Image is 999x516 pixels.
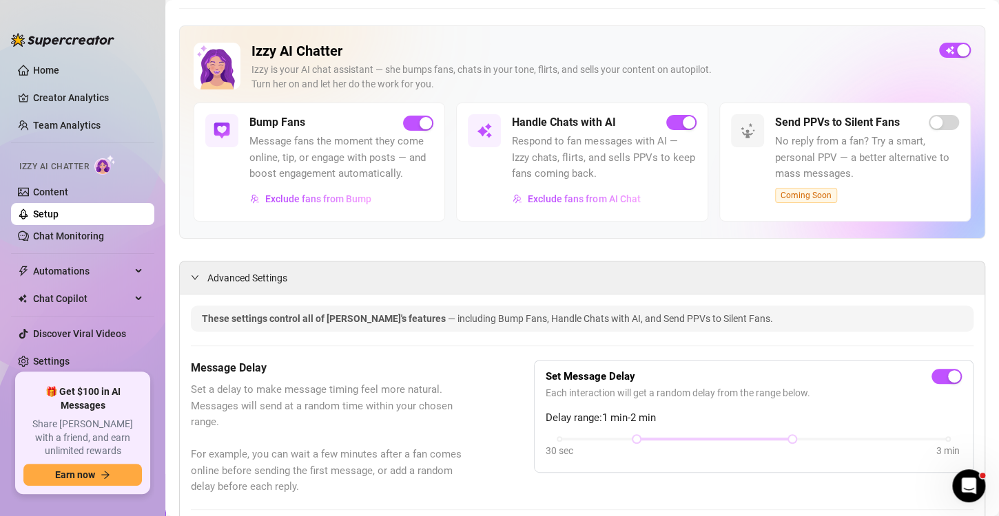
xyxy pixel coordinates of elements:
[33,356,70,367] a: Settings
[546,410,962,427] span: Delay range: 1 min - 2 min
[739,122,756,139] img: svg%3e
[191,382,465,495] span: Set a delay to make message timing feel more natural. Messages will send at a random time within ...
[546,370,635,383] strong: Set Message Delay
[528,193,640,204] span: Exclude fans from AI Chat
[23,418,142,458] span: Share [PERSON_NAME] with a friend, and earn unlimited rewards
[191,270,207,285] div: expanded
[191,273,199,281] span: expanded
[249,188,372,210] button: Exclude fans from Bump
[952,469,985,502] iframe: Intercom live chat
[33,328,126,339] a: Discover Viral Videos
[33,65,59,76] a: Home
[476,122,493,139] img: svg%3e
[33,208,59,219] a: Setup
[191,360,465,376] h5: Message Delay
[33,288,131,310] span: Chat Copilot
[546,385,962,400] span: Each interaction will get a random delay from the range below.
[23,385,142,412] span: 🎁 Get $100 in AI Messages
[101,470,110,480] span: arrow-right
[775,133,959,182] span: No reply from a fan? Try a smart, personal PPV — a better alternative to mass messages.
[249,133,433,182] span: Message fans the moment they come online, tip, or engage with posts — and boost engagement automa...
[33,186,68,197] a: Content
[775,188,837,203] span: Coming Soon
[207,270,287,286] span: Advanced Settings
[448,313,773,324] span: — including Bump Fans, Handle Chats with AI, and Send PPVs to Silent Fans.
[251,43,928,60] h2: Izzy AI Chatter
[512,114,615,131] h5: Handle Chats with AI
[513,194,522,204] img: svg%3e
[11,33,114,47] img: logo-BBDzfeDw.svg
[33,260,131,282] span: Automations
[19,160,89,173] span: Izzy AI Chatter
[33,230,104,241] a: Chat Monitoring
[250,194,260,204] img: svg%3e
[512,133,696,182] span: Respond to fan messages with AI — Izzy chats, flirts, and sells PPVs to keep fans coming back.
[265,193,371,204] span: Exclude fans from Bump
[775,114,900,131] h5: Send PPVs to Silent Fans
[33,87,143,109] a: Creator Analytics
[936,443,960,458] div: 3 min
[18,294,27,303] img: Chat Copilot
[546,443,573,458] div: 30 sec
[194,43,240,89] img: Izzy AI Chatter
[23,464,142,486] button: Earn nowarrow-right
[94,155,116,175] img: AI Chatter
[251,63,928,92] div: Izzy is your AI chat assistant — she bumps fans, chats in your tone, flirts, and sells your conte...
[249,114,305,131] h5: Bump Fans
[18,266,29,277] span: thunderbolt
[55,469,95,480] span: Earn now
[214,122,230,139] img: svg%3e
[202,313,448,324] span: These settings control all of [PERSON_NAME]'s features
[512,188,641,210] button: Exclude fans from AI Chat
[33,120,101,131] a: Team Analytics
